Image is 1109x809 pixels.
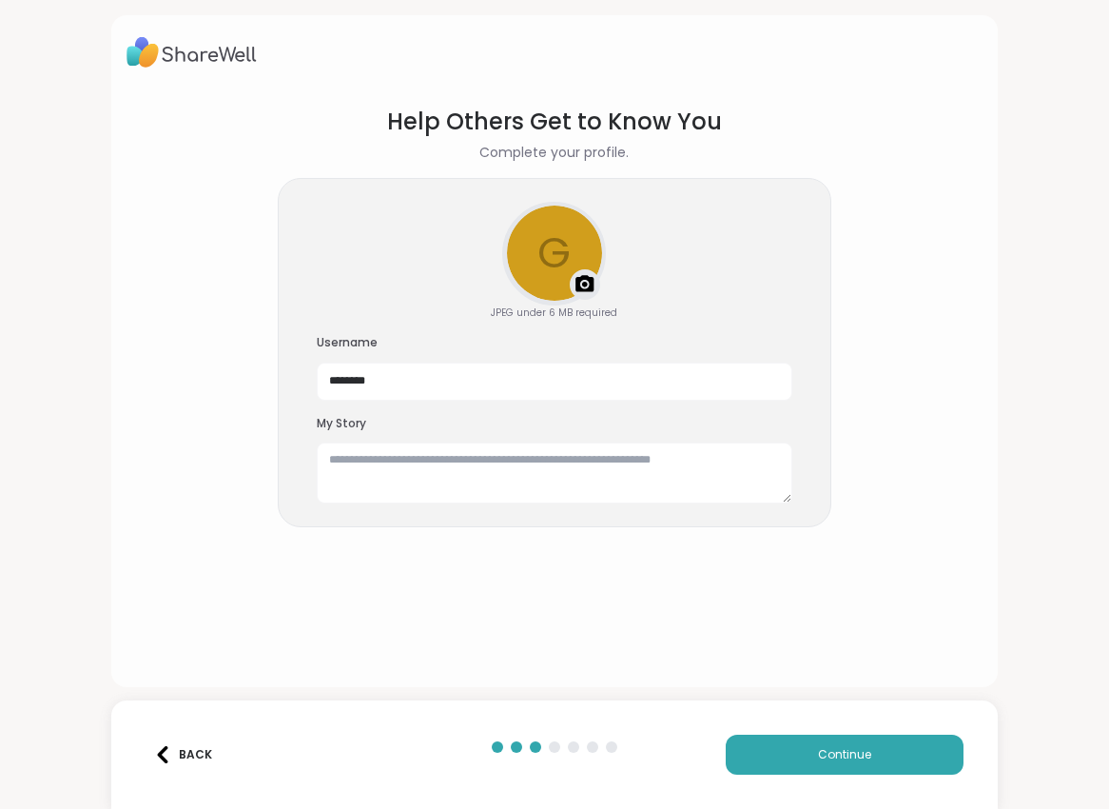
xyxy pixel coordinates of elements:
h3: My Story [317,416,792,432]
h1: Help Others Get to Know You [387,105,722,139]
img: ShareWell Logo [126,30,257,74]
div: JPEG under 6 MB required [491,306,617,320]
button: Continue [726,735,963,775]
span: Continue [818,746,871,763]
div: Back [154,746,212,763]
button: Back [146,735,222,775]
h3: Username [317,335,792,351]
h2: Complete your profile. [479,143,629,163]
